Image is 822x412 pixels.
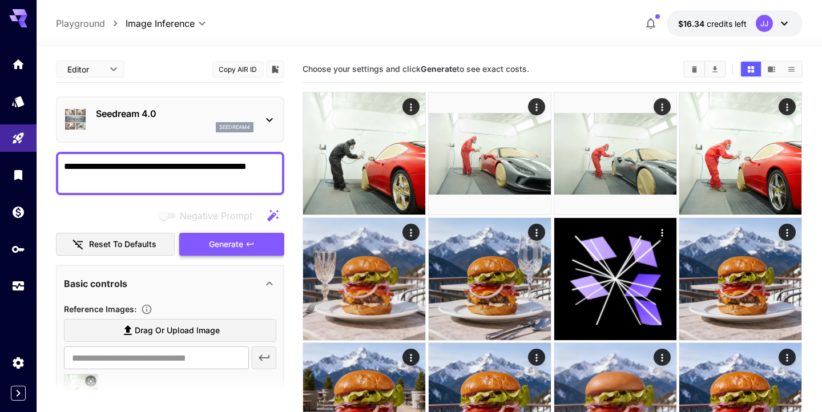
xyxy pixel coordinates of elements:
[157,208,261,223] span: Negative prompts are not compatible with the selected model.
[96,107,253,120] p: Seedream 4.0
[667,10,803,37] button: $16.34107JJ
[740,60,803,78] div: Show media in grid viewShow media in video viewShow media in list view
[303,92,425,215] img: 9k=
[761,62,781,76] button: Show media in video view
[179,233,284,256] button: Generate
[684,62,704,76] button: Clear All
[56,17,126,30] nav: breadcrumb
[303,64,529,74] span: Choose your settings and click to see exact costs.
[11,57,25,71] div: Home
[756,15,773,32] div: JJ
[779,224,796,241] div: Actions
[219,123,250,131] p: seedream4
[403,349,420,366] div: Actions
[779,349,796,366] div: Actions
[135,324,220,338] span: Drag or upload image
[683,60,726,78] div: Clear AllDownload All
[741,62,761,76] button: Show media in grid view
[303,218,425,340] img: 9k=
[212,61,264,78] button: Copy AIR ID
[270,62,280,76] button: Add to library
[209,237,243,252] span: Generate
[429,92,551,215] img: 2Q==
[654,98,671,115] div: Actions
[679,218,801,340] img: Z
[126,17,195,30] span: Image Inference
[180,209,252,223] span: Negative Prompt
[11,94,25,108] div: Models
[11,356,25,370] div: Settings
[554,92,676,215] img: Z
[11,279,25,293] div: Usage
[64,102,276,137] div: Seedream 4.0seedream4
[707,19,747,29] span: credits left
[64,304,136,314] span: Reference Images :
[705,62,725,76] button: Download All
[528,349,545,366] div: Actions
[528,98,545,115] div: Actions
[64,277,127,290] p: Basic controls
[654,349,671,366] div: Actions
[403,224,420,241] div: Actions
[56,17,105,30] a: Playground
[429,218,551,340] img: 9k=
[136,304,157,315] button: Upload a reference image to guide the result. This is needed for Image-to-Image or Inpainting. Su...
[528,224,545,241] div: Actions
[64,319,276,342] label: Drag or upload image
[11,205,25,219] div: Wallet
[11,168,25,182] div: Library
[421,64,457,74] b: Generate
[67,63,103,75] span: Editor
[679,92,801,215] img: 2Q==
[678,19,707,29] span: $16.34
[11,386,26,401] button: Expand sidebar
[781,62,801,76] button: Show media in list view
[403,98,420,115] div: Actions
[11,242,25,256] div: API Keys
[11,131,25,146] div: Playground
[64,270,276,297] div: Basic controls
[654,224,671,241] div: Actions
[779,98,796,115] div: Actions
[678,18,747,30] div: $16.34107
[56,233,175,256] button: Reset to defaults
